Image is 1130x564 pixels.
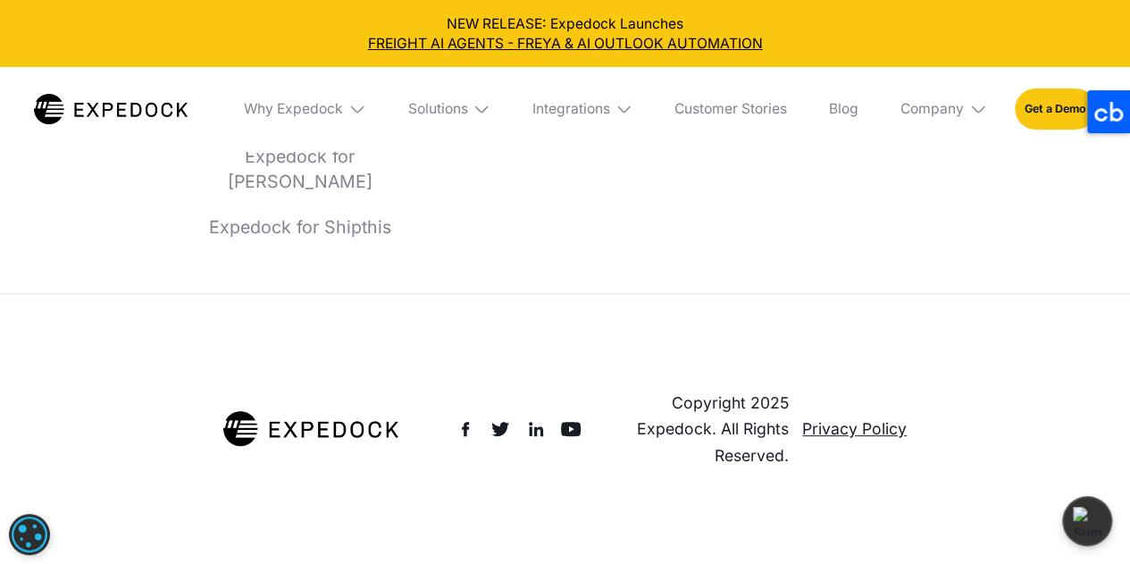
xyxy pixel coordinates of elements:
[394,67,505,151] div: Solutions
[14,34,1117,54] a: FREIGHT AI AGENTS - FREYA & AI OUTLOOK AUTOMATION
[624,390,788,468] div: Copyright 2025 Expedock. All Rights Reserved.
[518,67,647,151] div: Integrations
[900,100,964,118] div: Company
[661,67,801,151] a: Customer Stories
[802,416,907,442] a: Privacy Policy
[1015,88,1096,129] a: Get a Demo
[532,100,610,118] div: Integrations
[1041,478,1130,564] iframe: To enrich screen reader interactions, please activate Accessibility in Grammarly extension settings
[230,67,380,151] div: Why Expedock
[886,67,1000,151] div: Company
[816,67,873,151] a: Blog
[244,100,343,118] div: Why Expedock
[196,145,405,194] a: Expedock for [PERSON_NAME]
[14,14,1117,54] div: NEW RELEASE: Expedock Launches
[196,215,405,240] a: Expedock for Shipthis
[407,100,467,118] div: Solutions
[1041,478,1130,564] div: Chat Widget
